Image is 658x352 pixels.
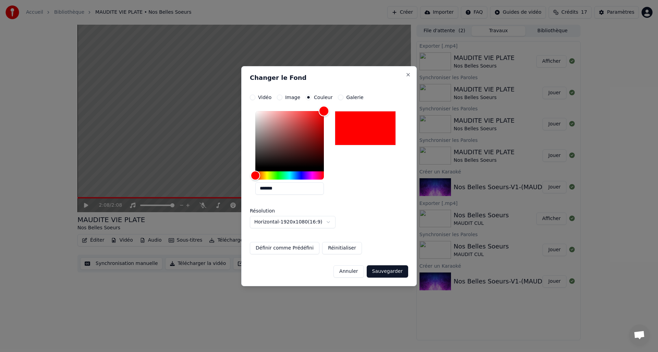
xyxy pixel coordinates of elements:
label: Vidéo [258,95,271,100]
h2: Changer le Fond [250,75,408,81]
div: Color [255,111,324,167]
label: Image [285,95,300,100]
button: Sauvegarder [367,265,408,278]
label: Galerie [346,95,363,100]
label: Couleur [314,95,332,100]
label: Résolution [250,208,318,213]
button: Réinitialiser [322,242,362,254]
button: Définir comme Prédéfini [250,242,319,254]
button: Annuler [333,265,364,278]
div: Hue [255,171,324,180]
